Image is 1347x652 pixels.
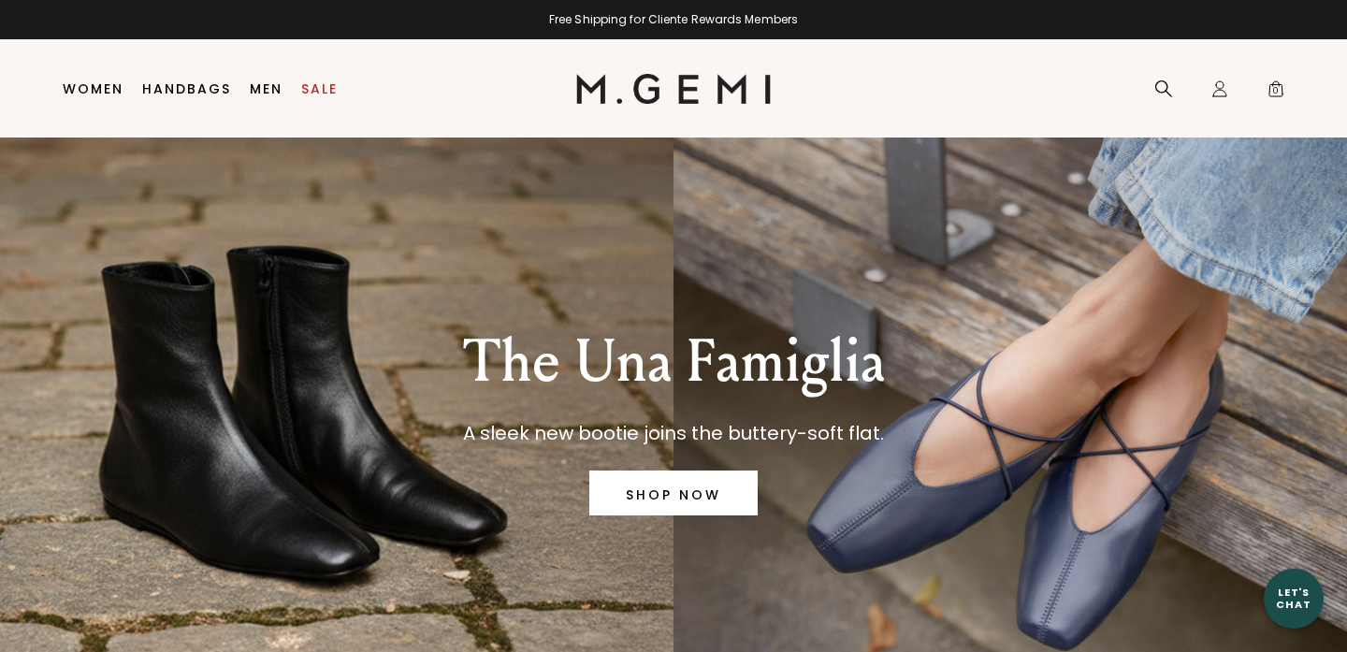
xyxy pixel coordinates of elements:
[463,418,885,448] p: A sleek new bootie joins the buttery-soft flat.
[1264,587,1324,610] div: Let's Chat
[142,81,231,96] a: Handbags
[576,74,772,104] img: M.Gemi
[63,81,123,96] a: Women
[589,471,758,515] a: SHOP NOW
[301,81,338,96] a: Sale
[1267,83,1285,102] span: 0
[250,81,282,96] a: Men
[463,328,885,396] p: The Una Famiglia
